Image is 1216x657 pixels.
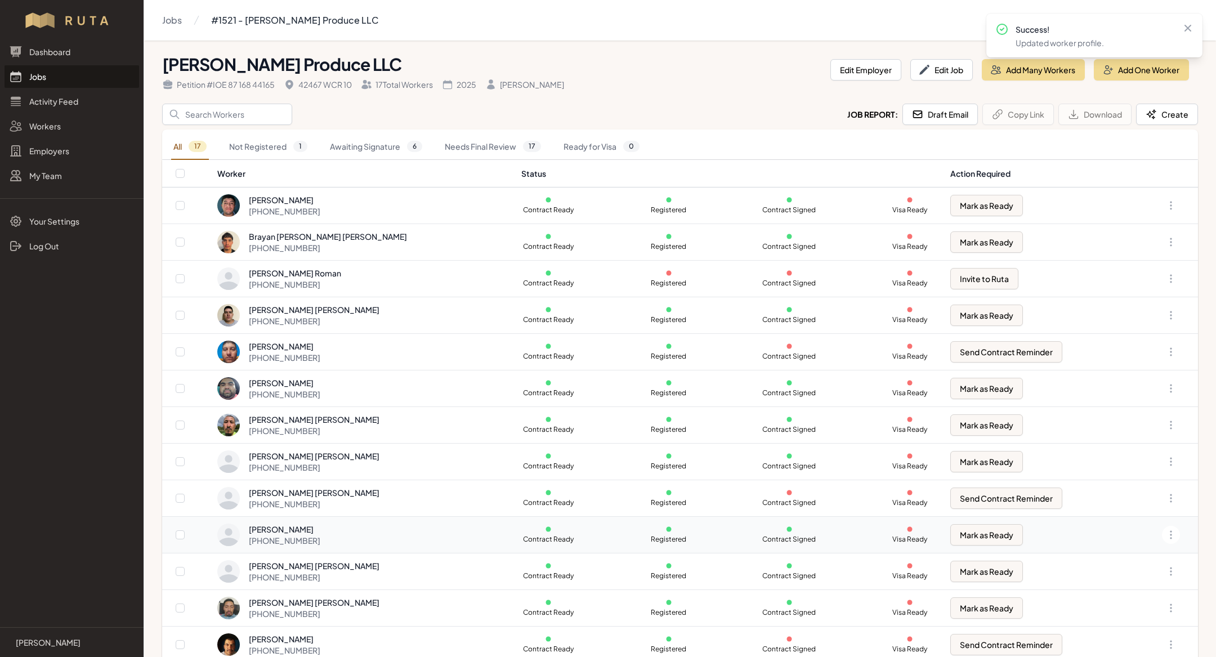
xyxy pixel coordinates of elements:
[293,141,307,152] span: 1
[521,315,575,324] p: Contract Ready
[249,597,379,608] div: [PERSON_NAME] [PERSON_NAME]
[521,571,575,580] p: Contract Ready
[883,425,937,434] p: Visa Ready
[642,425,696,434] p: Registered
[950,268,1018,289] button: Invite to Ruta
[249,205,320,217] div: [PHONE_NUMBER]
[249,388,320,400] div: [PHONE_NUMBER]
[762,352,816,361] p: Contract Signed
[883,462,937,471] p: Visa Ready
[762,498,816,507] p: Contract Signed
[642,205,696,214] p: Registered
[982,59,1085,81] button: Add Many Workers
[762,645,816,654] p: Contract Signed
[249,352,320,363] div: [PHONE_NUMBER]
[561,134,642,160] a: Ready for Visa
[762,315,816,324] p: Contract Signed
[249,571,379,583] div: [PHONE_NUMBER]
[950,341,1062,363] button: Send Contract Reminder
[883,645,937,654] p: Visa Ready
[950,597,1023,619] button: Mark as Ready
[162,104,292,125] input: Search Workers
[883,388,937,397] p: Visa Ready
[521,388,575,397] p: Contract Ready
[1058,104,1132,125] button: Download
[950,488,1062,509] button: Send Contract Reminder
[883,315,937,324] p: Visa Ready
[521,242,575,251] p: Contract Ready
[830,59,901,81] button: Edit Employer
[847,109,898,120] h2: Job Report:
[211,9,378,32] a: #1521 - [PERSON_NAME] Produce LLC
[521,608,575,617] p: Contract Ready
[950,634,1062,655] button: Send Contract Reminder
[249,414,379,425] div: [PERSON_NAME] [PERSON_NAME]
[521,352,575,361] p: Contract Ready
[762,279,816,288] p: Contract Signed
[249,315,379,327] div: [PHONE_NUMBER]
[227,134,310,160] a: Not Registered
[249,231,407,242] div: Brayan [PERSON_NAME] [PERSON_NAME]
[950,231,1023,253] button: Mark as Ready
[521,645,575,654] p: Contract Ready
[249,633,320,645] div: [PERSON_NAME]
[249,341,320,352] div: [PERSON_NAME]
[217,168,508,179] div: Worker
[950,524,1023,546] button: Mark as Ready
[5,164,139,187] a: My Team
[5,115,139,137] a: Workers
[883,242,937,251] p: Visa Ready
[642,462,696,471] p: Registered
[162,9,378,32] nav: Breadcrumb
[249,560,379,571] div: [PERSON_NAME] [PERSON_NAME]
[762,425,816,434] p: Contract Signed
[762,242,816,251] p: Contract Signed
[9,637,135,648] a: [PERSON_NAME]
[162,54,821,74] h1: [PERSON_NAME] Produce LLC
[883,571,937,580] p: Visa Ready
[642,352,696,361] p: Registered
[249,242,407,253] div: [PHONE_NUMBER]
[249,425,379,436] div: [PHONE_NUMBER]
[162,9,182,32] a: Jobs
[883,608,937,617] p: Visa Ready
[950,378,1023,399] button: Mark as Ready
[1016,24,1173,35] p: Success!
[642,279,696,288] p: Registered
[762,571,816,580] p: Contract Signed
[249,279,341,290] div: [PHONE_NUMBER]
[762,462,816,471] p: Contract Signed
[16,637,81,648] p: [PERSON_NAME]
[249,377,320,388] div: [PERSON_NAME]
[249,450,379,462] div: [PERSON_NAME] [PERSON_NAME]
[249,608,379,619] div: [PHONE_NUMBER]
[5,235,139,257] a: Log Out
[950,195,1023,216] button: Mark as Ready
[642,571,696,580] p: Registered
[642,498,696,507] p: Registered
[642,535,696,544] p: Registered
[5,140,139,162] a: Employers
[521,462,575,471] p: Contract Ready
[642,645,696,654] p: Registered
[249,487,379,498] div: [PERSON_NAME] [PERSON_NAME]
[642,388,696,397] p: Registered
[950,451,1023,472] button: Mark as Ready
[5,210,139,233] a: Your Settings
[883,279,937,288] p: Visa Ready
[249,267,341,279] div: [PERSON_NAME] Roman
[642,315,696,324] p: Registered
[623,141,640,152] span: 0
[883,498,937,507] p: Visa Ready
[249,194,320,205] div: [PERSON_NAME]
[361,79,433,90] div: 17 Total Workers
[171,134,209,160] a: All
[521,205,575,214] p: Contract Ready
[162,79,275,90] div: Petition # IOE 87 168 44165
[883,535,937,544] p: Visa Ready
[762,535,816,544] p: Contract Signed
[249,524,320,535] div: [PERSON_NAME]
[24,11,120,29] img: Workflow
[883,205,937,214] p: Visa Ready
[762,388,816,397] p: Contract Signed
